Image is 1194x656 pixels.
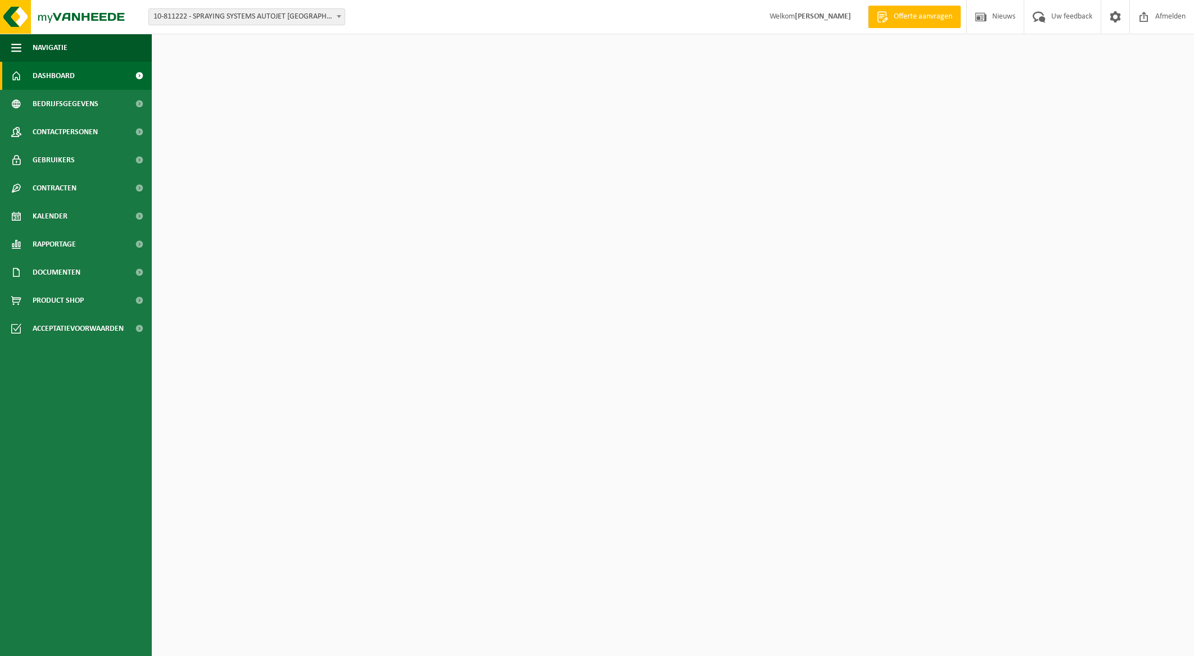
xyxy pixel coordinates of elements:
span: Bedrijfsgegevens [33,90,98,118]
strong: [PERSON_NAME] [795,12,851,21]
span: Documenten [33,258,80,286]
span: Dashboard [33,62,75,90]
span: Kalender [33,202,67,230]
a: Offerte aanvragen [868,6,961,28]
span: Offerte aanvragen [891,11,955,22]
span: Contactpersonen [33,118,98,146]
span: Navigatie [33,34,67,62]
span: Product Shop [33,286,84,315]
span: 10-811222 - SPRAYING SYSTEMS AUTOJET EUROPE [148,8,345,25]
span: Acceptatievoorwaarden [33,315,124,343]
span: Contracten [33,174,76,202]
span: Gebruikers [33,146,75,174]
span: Rapportage [33,230,76,258]
span: 10-811222 - SPRAYING SYSTEMS AUTOJET EUROPE [149,9,345,25]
